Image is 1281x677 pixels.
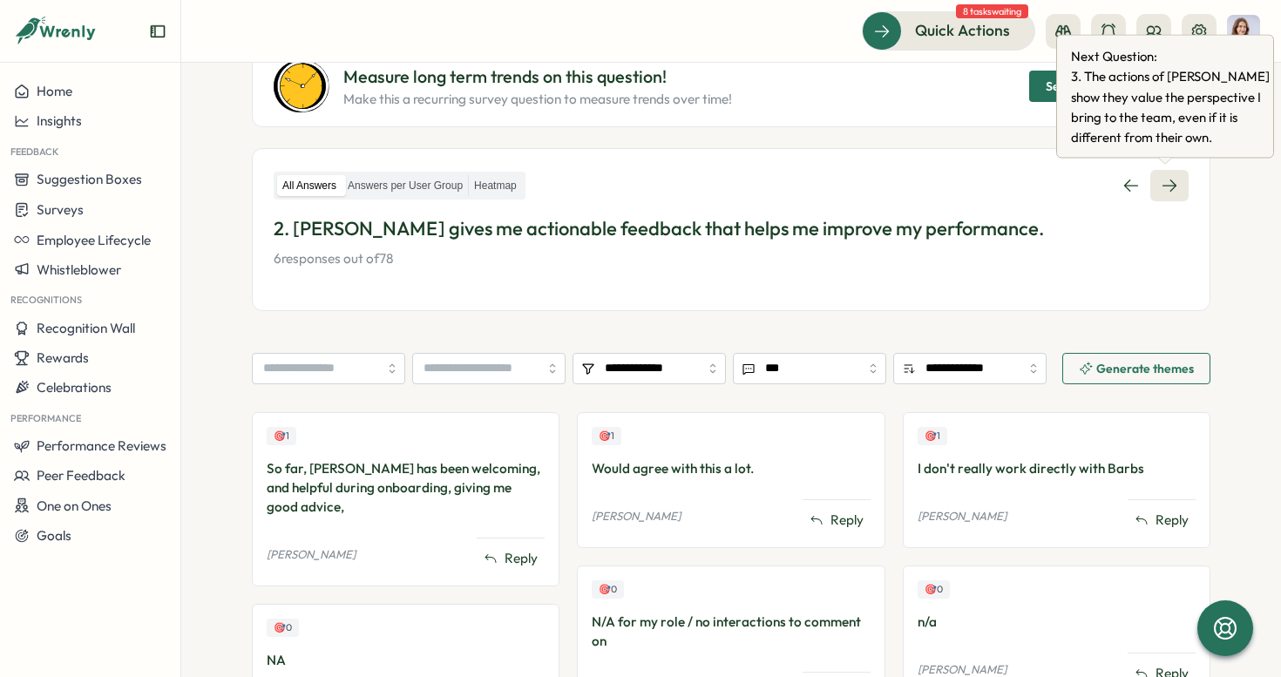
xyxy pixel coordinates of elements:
span: Generate themes [1096,362,1194,375]
img: Barbs [1227,15,1260,48]
div: Upvotes [267,427,296,445]
div: Upvotes [267,619,299,637]
span: Surveys [37,201,84,218]
button: Quick Actions [862,11,1035,50]
button: Generate themes [1062,353,1210,384]
p: Measure long term trends on this question! [343,64,732,91]
button: Reply [803,507,871,533]
span: 3 . The actions of [PERSON_NAME] show they value the perspective I bring to the team, even if it ... [1071,66,1280,147]
div: n/a [918,613,1196,632]
span: Quick Actions [915,19,1010,42]
span: Insights [37,112,82,129]
p: 2. [PERSON_NAME] gives me actionable feedback that helps me improve my performance. [274,215,1189,242]
div: Upvotes [592,427,621,445]
span: Set up recurring survey [1046,71,1172,101]
button: Set up recurring survey [1029,71,1189,102]
div: N/A for my role / no interactions to comment on [592,613,870,651]
span: Goals [37,527,71,544]
label: Answers per User Group [342,175,468,197]
div: Would agree with this a lot. [592,459,870,478]
span: Performance Reviews [37,437,166,454]
span: Reply [1156,511,1189,530]
p: [PERSON_NAME] [267,547,356,563]
span: Reply [505,549,538,568]
span: Reply [830,511,864,530]
p: [PERSON_NAME] [918,509,1006,525]
span: Suggestion Boxes [37,171,142,187]
div: Upvotes [918,427,947,445]
span: Peer Feedback [37,467,125,484]
span: Celebrations [37,379,112,396]
span: One on Ones [37,498,112,514]
p: 6 responses out of 78 [274,249,1189,268]
button: Reply [1128,507,1196,533]
div: Upvotes [918,580,950,599]
p: Make this a recurring survey question to measure trends over time! [343,90,732,109]
label: Heatmap [469,175,522,197]
div: Upvotes [592,580,624,599]
span: Recognition Wall [37,320,135,336]
div: NA [267,651,545,670]
span: Whistleblower [37,261,121,278]
button: Expand sidebar [149,23,166,40]
span: Home [37,83,72,99]
label: All Answers [277,175,342,197]
div: I don't really work directly with Barbs [918,459,1196,478]
p: [PERSON_NAME] [592,509,681,525]
button: Reply [477,545,545,572]
span: 8 tasks waiting [956,4,1028,18]
span: Next Question: [1071,46,1280,66]
div: So far, [PERSON_NAME] has been welcoming, and helpful during onboarding, giving me good advice, [267,459,545,517]
span: Employee Lifecycle [37,232,151,248]
span: Rewards [37,349,89,366]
